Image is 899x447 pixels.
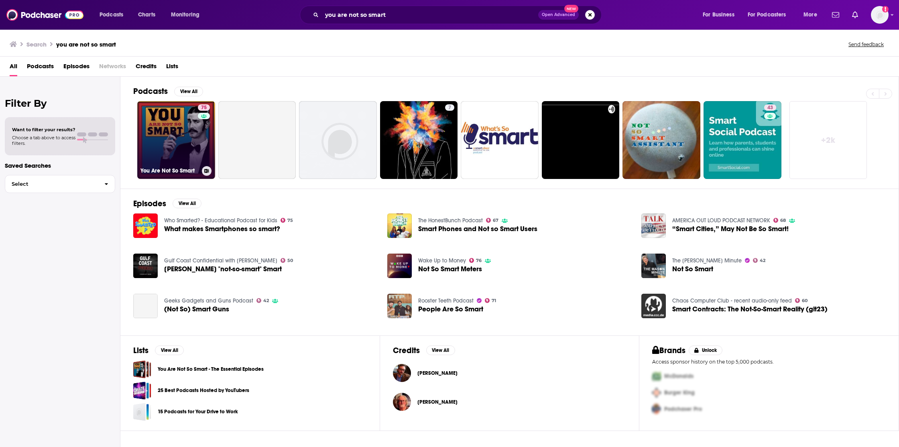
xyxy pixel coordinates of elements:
[173,199,201,208] button: View All
[664,373,694,380] span: McDonalds
[417,399,458,405] span: [PERSON_NAME]
[164,217,277,224] a: Who Smarted? - Educational Podcast for Kids
[164,226,280,232] span: What makes Smartphones so smart?
[672,226,789,232] a: “Smart Cities,” May Not Be So Smart!
[380,101,458,179] a: 7
[287,219,293,222] span: 75
[393,389,626,415] button: Philip A. McClimonPhilip A. McClimon
[26,41,47,48] h3: Search
[27,60,54,76] a: Podcasts
[773,218,786,223] a: 68
[417,370,458,376] a: David McRaney
[871,6,889,24] img: User Profile
[164,266,282,272] span: [PERSON_NAME] "not-so-smart" Smart
[12,135,75,146] span: Choose a tab above to access filters.
[99,60,126,76] span: Networks
[485,298,496,303] a: 71
[5,98,115,109] h2: Filter By
[418,306,483,313] a: People Are So Smart
[753,258,766,263] a: 42
[137,101,215,179] a: 75You Are Not So Smart
[849,8,861,22] a: Show notifications dropdown
[133,199,166,209] h2: Episodes
[287,259,293,262] span: 50
[393,393,411,411] img: Philip A. McClimon
[133,254,158,278] a: Pamela "not-so-smart" Smart
[641,294,666,318] a: Smart Contracts: The Not-So-Smart Reality (glt23)
[652,345,685,356] h2: Brands
[63,60,89,76] a: Episodes
[164,297,253,304] a: Geeks Gadgets and Guns Podcast
[138,9,155,20] span: Charts
[158,386,249,395] a: 25 Best Podcasts Hosted by YouTubers
[133,345,184,356] a: ListsView All
[136,60,157,76] a: Credits
[158,407,238,416] a: 15 Podcasts for Your Drive to Work
[426,345,455,355] button: View All
[165,8,210,21] button: open menu
[133,345,148,356] h2: Lists
[649,384,664,401] img: Second Pro Logo
[164,266,282,272] a: Pamela "not-so-smart" Smart
[10,60,17,76] a: All
[201,104,207,112] span: 75
[418,226,537,232] a: Smart Phones and Not so Smart Users
[164,306,229,313] a: (Not So) Smart Guns
[486,218,499,223] a: 67
[387,213,412,238] img: Smart Phones and Not so Smart Users
[764,104,776,111] a: 43
[418,217,483,224] a: The HonestBunch Podcast
[649,368,664,384] img: First Pro Logo
[281,258,293,263] a: 50
[418,266,482,272] a: Not So Smart Meters
[476,259,482,262] span: 76
[263,299,269,303] span: 42
[564,5,579,12] span: New
[689,345,723,355] button: Unlock
[133,403,151,421] a: 15 Podcasts for Your Drive to Work
[672,297,792,304] a: Chaos Computer Club - recent audio-only feed
[5,175,115,193] button: Select
[780,219,786,222] span: 68
[5,162,115,169] p: Saved Searches
[871,6,889,24] button: Show profile menu
[672,257,742,264] a: The Mason Minute
[198,104,210,111] a: 75
[155,345,184,355] button: View All
[672,266,713,272] a: Not So Smart
[803,9,817,20] span: More
[767,104,773,112] span: 43
[664,406,702,412] span: Podchaser Pro
[417,370,458,376] span: [PERSON_NAME]
[133,86,203,96] a: PodcastsView All
[641,213,666,238] img: “Smart Cities,” May Not Be So Smart!
[445,104,454,111] a: 7
[393,364,411,382] img: David McRaney
[133,360,151,378] a: You Are Not So Smart - The Essential Episodes
[94,8,134,21] button: open menu
[56,41,116,48] h3: you are not so smart
[795,298,808,303] a: 60
[100,9,123,20] span: Podcasts
[882,6,889,12] svg: Add a profile image
[672,306,828,313] a: Smart Contracts: The Not-So-Smart Reality (glt23)
[538,10,579,20] button: Open AdvancedNew
[542,13,575,17] span: Open Advanced
[133,294,158,318] a: (Not So) Smart Guns
[672,217,770,224] a: AMERICA OUT LOUD PODCAST NETWORK
[387,254,412,278] a: Not So Smart Meters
